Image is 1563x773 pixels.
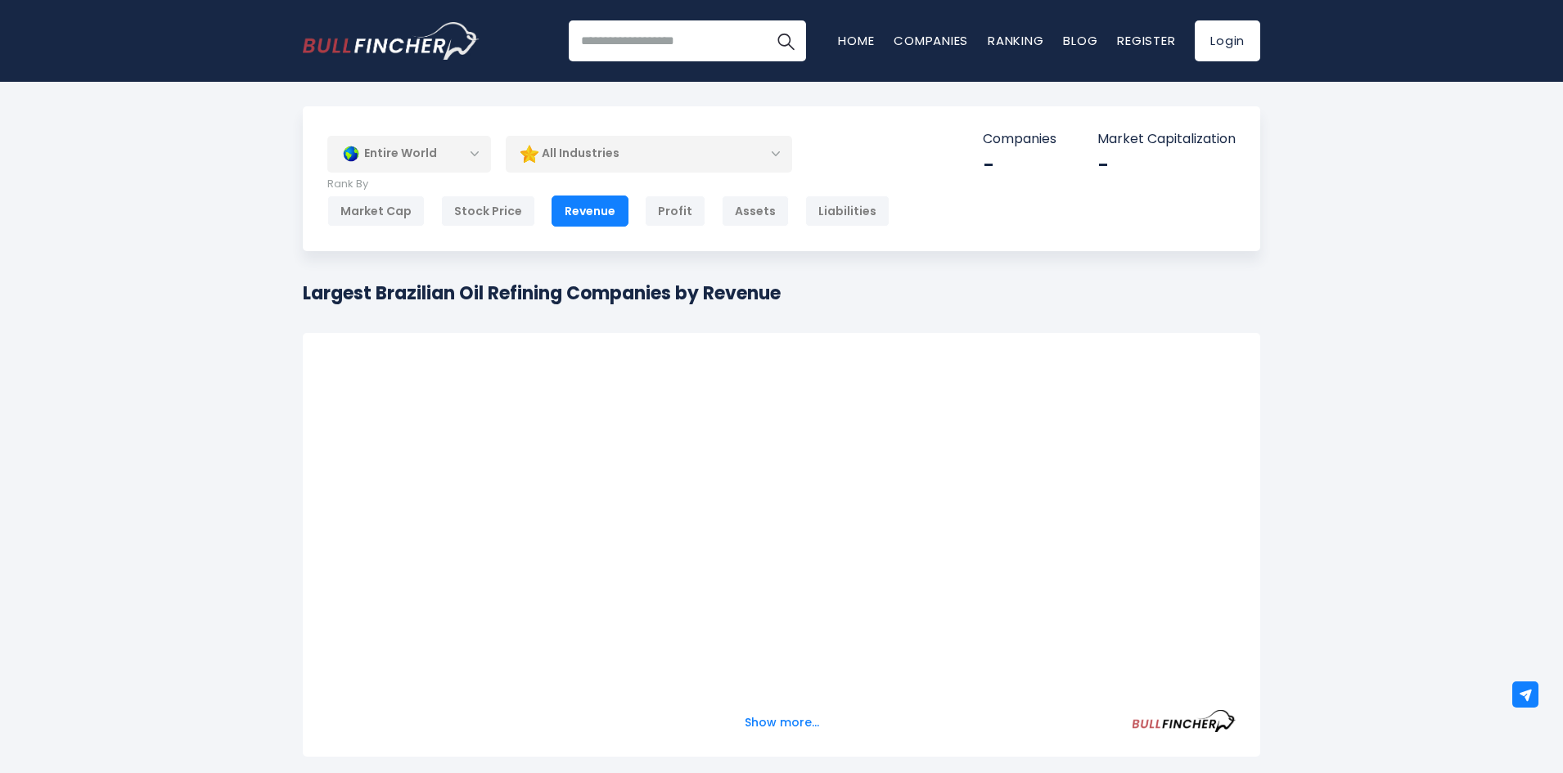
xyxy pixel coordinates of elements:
[303,280,781,307] h1: Largest Brazilian Oil Refining Companies by Revenue
[1195,20,1260,61] a: Login
[1063,32,1097,49] a: Blog
[765,20,806,61] button: Search
[645,195,705,227] div: Profit
[303,22,479,60] a: Go to homepage
[1097,131,1236,148] p: Market Capitalization
[838,32,874,49] a: Home
[303,22,480,60] img: Bullfincher logo
[327,195,425,227] div: Market Cap
[805,195,890,227] div: Liabilities
[735,709,829,736] button: Show more...
[722,195,789,227] div: Assets
[1117,32,1175,49] a: Register
[552,195,628,227] div: Revenue
[894,32,968,49] a: Companies
[1097,152,1236,178] div: -
[983,131,1056,148] p: Companies
[988,32,1043,49] a: Ranking
[506,135,792,173] div: All Industries
[983,152,1056,178] div: -
[441,195,535,227] div: Stock Price
[327,178,890,191] p: Rank By
[327,135,491,173] div: Entire World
